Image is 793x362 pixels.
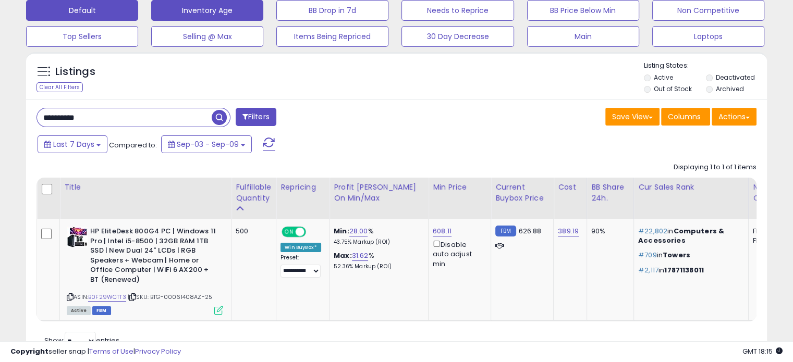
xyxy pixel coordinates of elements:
[433,226,452,236] a: 608.11
[638,182,744,193] div: Cur Sales Rank
[236,182,272,204] div: Fulfillable Quantity
[519,226,542,236] span: 626.88
[10,346,48,356] strong: Copyright
[283,228,296,236] span: ON
[92,306,111,315] span: FBM
[64,182,227,193] div: Title
[90,227,217,287] b: HP EliteDesk 800G4 PC | Windows 11 Pro | Intel i5-8500 | 32GB RAM 1TB SSD | New Dual 24" LCDs | R...
[638,250,657,260] span: #709
[558,182,582,193] div: Cost
[433,182,486,193] div: Min Price
[638,266,740,275] p: in
[495,226,516,236] small: FBM
[527,26,639,47] button: Main
[38,135,107,153] button: Last 7 Days
[334,239,420,246] p: 43.75% Markup (ROI)
[304,228,321,236] span: OFF
[26,26,138,47] button: Top Sellers
[558,226,579,236] a: 389.19
[109,140,157,150] span: Compared to:
[334,226,349,236] b: Min:
[280,182,325,193] div: Repricing
[401,26,514,47] button: 30 Day Decrease
[352,251,369,261] a: 31.62
[330,178,429,219] th: The percentage added to the cost of goods (COGS) that forms the calculator for Min & Max prices.
[742,346,783,356] span: 2025-09-17 18:15 GMT
[753,227,787,236] div: FBA: 0
[10,347,181,357] div: seller snap | |
[177,139,239,149] span: Sep-03 - Sep-09
[652,26,764,47] button: Laptops
[276,26,388,47] button: Items Being Repriced
[334,182,424,204] div: Profit [PERSON_NAME] on Min/Max
[236,227,268,236] div: 500
[334,251,420,270] div: %
[151,26,263,47] button: Selling @ Max
[654,84,692,93] label: Out of Stock
[644,61,767,71] p: Listing States:
[334,251,352,260] b: Max:
[638,265,658,275] span: #2,117
[638,226,724,245] span: Computers & Accessories
[638,226,667,236] span: #22,802
[638,227,740,245] p: in
[44,335,119,345] span: Show: entries
[591,182,629,204] div: BB Share 24h.
[715,73,754,82] label: Deactivated
[334,227,420,246] div: %
[715,84,743,93] label: Archived
[495,182,549,204] div: Current Buybox Price
[280,254,321,278] div: Preset:
[334,263,420,270] p: 52.36% Markup (ROI)
[712,108,757,126] button: Actions
[605,108,660,126] button: Save View
[88,293,126,302] a: B0F29WCTT3
[67,227,88,247] img: 51drmrIcCAL._SL40_.jpg
[433,239,483,269] div: Disable auto adjust min
[89,346,133,356] a: Terms of Use
[638,251,740,260] p: in
[668,111,701,122] span: Columns
[663,250,690,260] span: Towers
[664,265,704,275] span: 17871138011
[67,306,91,315] span: All listings currently available for purchase on Amazon
[67,227,223,314] div: ASIN:
[161,135,252,153] button: Sep-03 - Sep-09
[280,243,321,252] div: Win BuyBox *
[591,227,626,236] div: 90%
[753,182,791,204] div: Num of Comp.
[53,139,94,149] span: Last 7 Days
[654,73,673,82] label: Active
[674,163,757,172] div: Displaying 1 to 1 of 1 items
[55,65,95,79] h5: Listings
[661,108,710,126] button: Columns
[753,236,787,245] div: FBM: 2
[36,82,83,92] div: Clear All Filters
[135,346,181,356] a: Privacy Policy
[236,108,276,126] button: Filters
[128,293,212,301] span: | SKU: BTG-00061408AZ-25
[349,226,368,236] a: 28.00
